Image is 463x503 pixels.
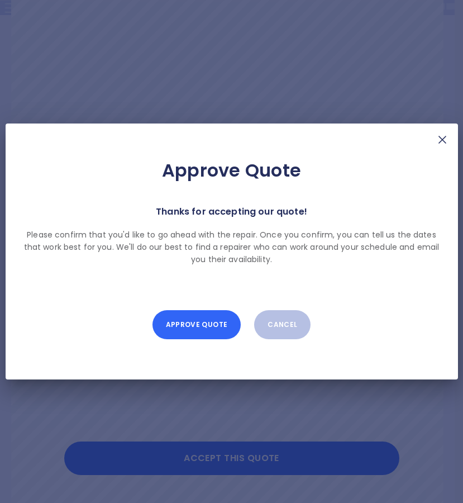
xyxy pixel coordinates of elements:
button: Cancel [254,310,311,339]
button: Approve Quote [152,310,241,339]
p: Please confirm that you'd like to go ahead with the repair. Once you confirm, you can tell us the... [23,229,440,265]
img: X Mark [436,133,449,146]
p: Thanks for accepting our quote! [156,204,307,220]
h2: Approve Quote [23,159,440,182]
